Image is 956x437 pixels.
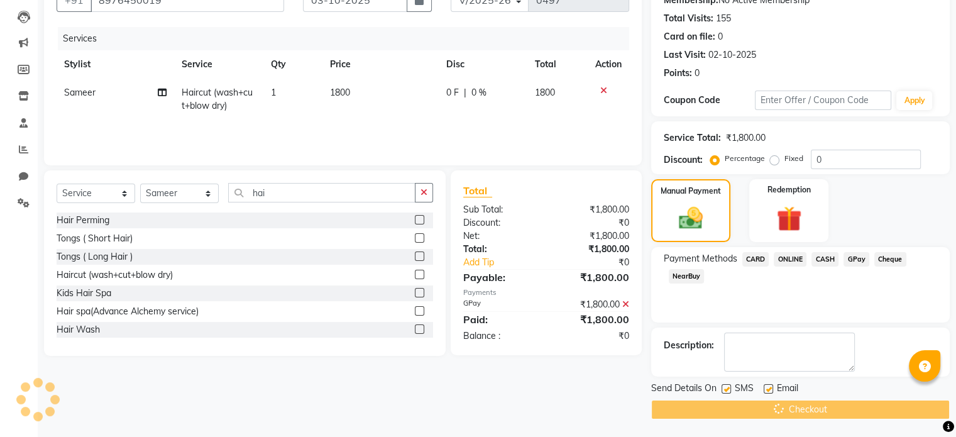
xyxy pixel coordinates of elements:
div: Total: [454,243,546,256]
span: Total [463,184,492,197]
div: Payable: [454,270,546,285]
span: 1800 [330,87,350,98]
div: Points: [664,67,692,80]
th: Stylist [57,50,174,79]
th: Total [527,50,588,79]
div: 02-10-2025 [708,48,756,62]
span: 1 [271,87,276,98]
span: GPay [843,252,869,267]
label: Manual Payment [661,185,721,197]
div: Last Visit: [664,48,706,62]
img: _cash.svg [671,204,710,232]
label: Fixed [784,153,803,164]
div: ₹1,800.00 [546,312,639,327]
span: Email [777,382,798,397]
th: Price [322,50,439,79]
div: Payments [463,287,629,298]
div: Services [58,27,639,50]
div: Total Visits: [664,12,713,25]
div: Sub Total: [454,203,546,216]
th: Service [174,50,263,79]
div: Balance : [454,329,546,343]
span: Send Details On [651,382,717,397]
label: Percentage [725,153,765,164]
div: ₹1,800.00 [546,270,639,285]
div: ₹1,800.00 [546,298,639,311]
span: | [464,86,466,99]
label: Redemption [767,184,811,196]
div: Tongs ( Long Hair ) [57,250,133,263]
div: Service Total: [664,131,721,145]
span: 0 % [471,86,486,99]
div: Discount: [664,153,703,167]
input: Search or Scan [228,183,415,202]
div: ₹0 [546,329,639,343]
img: _gift.svg [769,203,810,235]
a: Add Tip [454,256,561,269]
div: Kids Hair Spa [57,287,111,300]
div: Hair spa(Advance Alchemy service) [57,305,199,318]
div: ₹1,800.00 [546,230,639,243]
div: Hair Wash [57,323,100,336]
div: ₹0 [561,256,638,269]
div: Hair Perming [57,214,109,227]
span: Cheque [874,252,906,267]
span: NearBuy [669,269,705,284]
div: Net: [454,230,546,243]
div: ₹0 [546,216,639,230]
div: Card on file: [664,30,715,43]
div: Discount: [454,216,546,230]
th: Action [588,50,629,79]
div: Description: [664,339,714,352]
div: 0 [718,30,723,43]
div: ₹1,800.00 [546,203,639,216]
div: ₹1,800.00 [726,131,766,145]
span: ONLINE [774,252,806,267]
input: Enter Offer / Coupon Code [755,91,892,110]
th: Qty [263,50,323,79]
div: Haircut (wash+cut+blow dry) [57,268,173,282]
span: 1800 [535,87,555,98]
span: SMS [735,382,754,397]
span: CASH [811,252,838,267]
div: Paid: [454,312,546,327]
span: 0 F [446,86,459,99]
div: Tongs ( Short Hair) [57,232,133,245]
span: Haircut (wash+cut+blow dry) [182,87,253,111]
div: GPay [454,298,546,311]
button: Apply [896,91,932,110]
div: ₹1,800.00 [546,243,639,256]
span: Sameer [64,87,96,98]
div: Coupon Code [664,94,755,107]
div: 155 [716,12,731,25]
span: Payment Methods [664,252,737,265]
div: 0 [695,67,700,80]
span: CARD [742,252,769,267]
th: Disc [439,50,527,79]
